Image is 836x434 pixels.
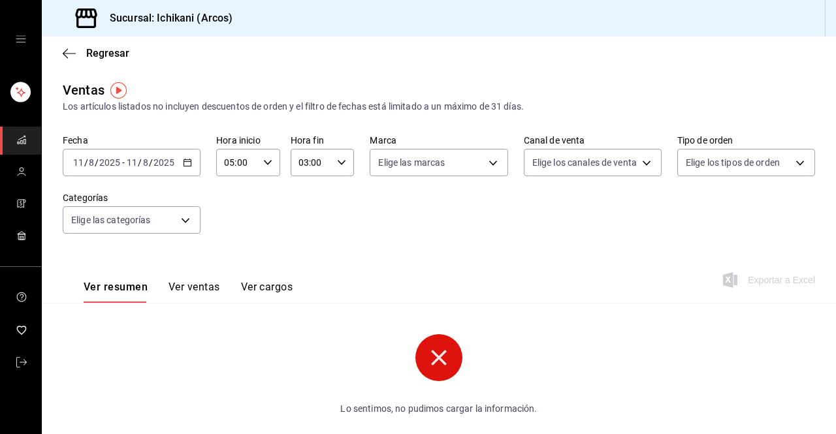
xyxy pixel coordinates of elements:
[99,10,233,26] h3: Sucursal: Ichikani (Arcos)
[63,193,201,202] label: Categorías
[95,157,99,168] span: /
[153,157,175,168] input: ----
[169,281,220,303] button: Ver ventas
[677,136,815,145] label: Tipo de orden
[84,281,148,303] button: Ver resumen
[84,281,293,303] div: navigation tabs
[149,157,153,168] span: /
[63,47,129,59] button: Regresar
[138,157,142,168] span: /
[259,402,619,416] p: Lo sentimos, no pudimos cargar la información.
[378,156,445,169] span: Elige las marcas
[99,157,121,168] input: ----
[84,157,88,168] span: /
[216,136,280,145] label: Hora inicio
[63,100,815,114] div: Los artículos listados no incluyen descuentos de orden y el filtro de fechas está limitado a un m...
[291,136,355,145] label: Hora fin
[71,213,151,226] span: Elige las categorías
[63,80,104,100] div: Ventas
[524,136,662,145] label: Canal de venta
[686,156,780,169] span: Elige los tipos de orden
[532,156,637,169] span: Elige los canales de venta
[16,34,26,44] button: open drawer
[88,157,95,168] input: --
[86,47,129,59] span: Regresar
[142,157,149,168] input: --
[110,82,127,99] img: Tooltip marker
[126,157,138,168] input: --
[241,281,293,303] button: Ver cargos
[370,136,507,145] label: Marca
[63,136,201,145] label: Fecha
[122,157,125,168] span: -
[72,157,84,168] input: --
